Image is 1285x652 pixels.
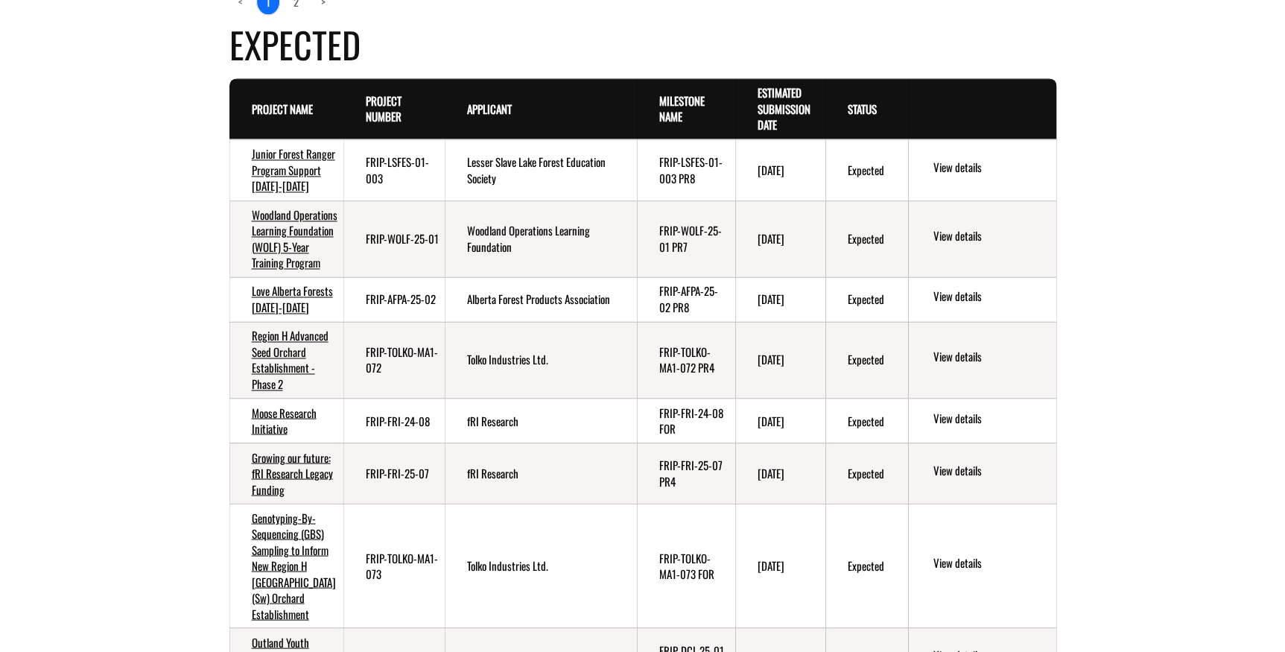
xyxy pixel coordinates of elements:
a: Estimated Submission Date [758,84,810,133]
td: 6/29/2028 [735,504,825,628]
td: action menu [908,200,1056,277]
a: Project Number [366,92,402,124]
a: Project Name [252,101,313,117]
td: Tolko Industries Ltd. [445,322,637,399]
a: View details [933,462,1050,480]
time: [DATE] [758,230,784,247]
td: Expected [825,277,909,322]
a: Junior Forest Ranger Program Support [DATE]-[DATE] [252,145,335,194]
th: Actions [908,79,1056,140]
td: Woodland Operations Learning Foundation (WOLF) 5-Year Training Program [229,200,343,277]
td: FRIP-TOLKO-MA1-073 FOR [637,504,735,628]
td: action menu [908,277,1056,322]
a: Growing our future: fRI Research Legacy Funding [252,449,333,497]
td: Expected [825,504,909,628]
td: FRIP-LSFES-01-003 [343,139,445,200]
td: action menu [908,504,1056,628]
a: View details [933,349,1050,367]
td: Tolko Industries Ltd. [445,504,637,628]
td: FRIP-AFPA-25-02 [343,277,445,322]
td: 7/14/2028 [735,200,825,277]
td: FRIP-FRI-24-08 FOR [637,398,735,443]
time: [DATE] [758,351,784,367]
td: 6/29/2028 [735,322,825,399]
td: Region H Advanced Seed Orchard Establishment - Phase 2 [229,322,343,399]
td: Lesser Slave Lake Forest Education Society [445,139,637,200]
a: Genotyping-By-Sequencing (GBS) Sampling to Inform New Region H [GEOGRAPHIC_DATA] (Sw) Orchard Est... [252,509,336,621]
td: FRIP-TOLKO-MA1-072 [343,322,445,399]
td: FRIP-TOLKO-MA1-073 [343,504,445,628]
td: Expected [825,200,909,277]
td: FRIP-FRI-25-07 [343,443,445,503]
td: Alberta Forest Products Association [445,277,637,322]
td: 7/30/2028 [735,139,825,200]
a: Region H Advanced Seed Orchard Establishment - Phase 2 [252,327,329,391]
td: FRIP-AFPA-25-02 PR8 [637,277,735,322]
td: 6/29/2028 [735,443,825,503]
a: Woodland Operations Learning Foundation (WOLF) 5-Year Training Program [252,206,337,270]
a: View details [933,159,1050,177]
td: 6/29/2028 [735,277,825,322]
a: Moose Research Initiative [252,404,317,436]
td: FRIP-FRI-25-07 PR4 [637,443,735,503]
td: Expected [825,322,909,399]
td: 6/29/2028 [735,398,825,443]
a: View details [933,410,1050,428]
td: Moose Research Initiative [229,398,343,443]
a: View details [933,288,1050,306]
td: Expected [825,443,909,503]
a: Status [848,101,877,117]
td: FRIP-LSFES-01-003 PR8 [637,139,735,200]
td: Woodland Operations Learning Foundation [445,200,637,277]
td: fRI Research [445,398,637,443]
td: Love Alberta Forests 2025-2030 [229,277,343,322]
td: Expected [825,139,909,200]
time: [DATE] [758,291,784,307]
a: Love Alberta Forests [DATE]-[DATE] [252,282,333,314]
td: action menu [908,139,1056,200]
td: action menu [908,443,1056,503]
a: Applicant [467,101,512,117]
td: FRIP-WOLF-25-01 [343,200,445,277]
a: View details [933,554,1050,572]
td: Junior Forest Ranger Program Support 2024-2029 [229,139,343,200]
td: FRIP-WOLF-25-01 PR7 [637,200,735,277]
td: Expected [825,398,909,443]
time: [DATE] [758,464,784,481]
td: fRI Research [445,443,637,503]
a: View details [933,228,1050,246]
td: FRIP-FRI-24-08 [343,398,445,443]
td: Genotyping-By-Sequencing (GBS) Sampling to Inform New Region H White Spruce (Sw) Orchard Establis... [229,504,343,628]
a: Milestone Name [659,92,705,124]
td: action menu [908,398,1056,443]
td: action menu [908,322,1056,399]
time: [DATE] [758,162,784,178]
time: [DATE] [758,412,784,428]
td: Growing our future: fRI Research Legacy Funding [229,443,343,503]
time: [DATE] [758,557,784,573]
h4: Expected [229,18,1056,71]
td: FRIP-TOLKO-MA1-072 PR4 [637,322,735,399]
